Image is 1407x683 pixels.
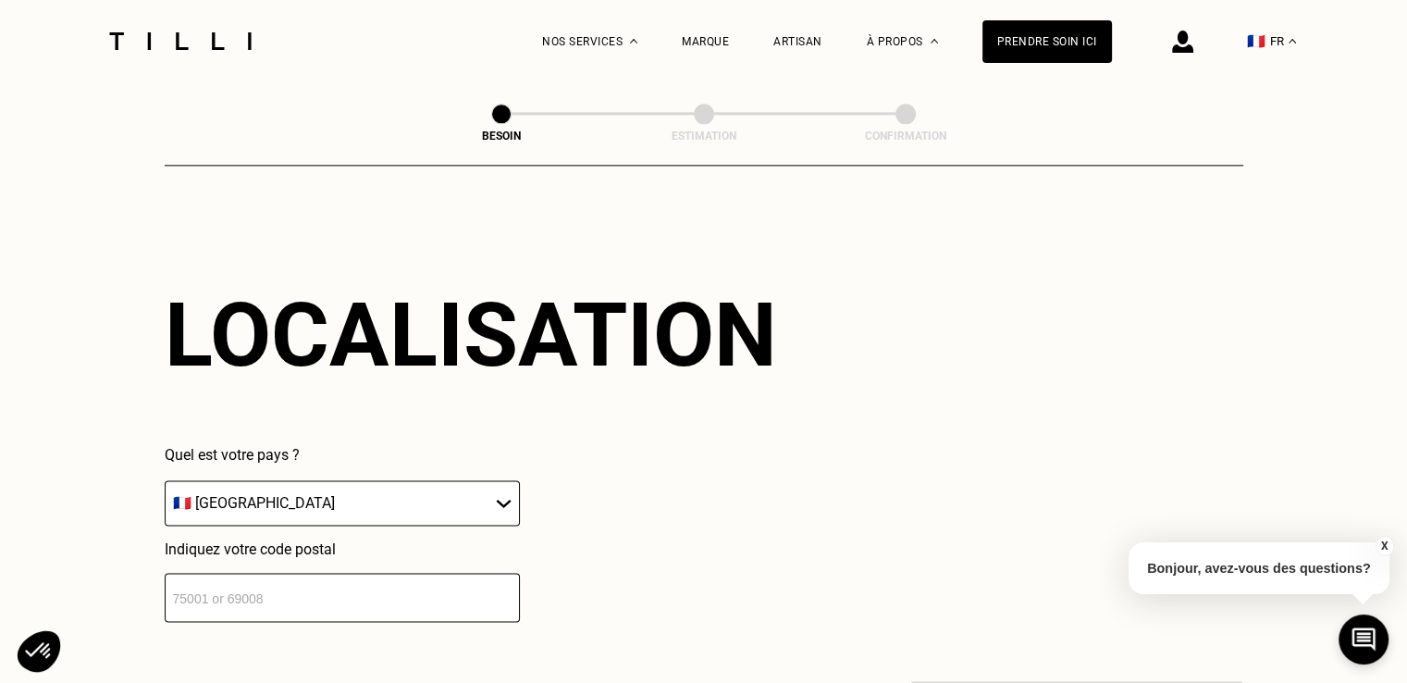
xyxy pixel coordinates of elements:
[1247,32,1265,50] span: 🇫🇷
[813,130,998,143] div: Confirmation
[1289,39,1296,43] img: menu déroulant
[1129,542,1389,594] p: Bonjour, avez-vous des questions?
[165,573,520,622] input: 75001 or 69008
[165,283,777,387] div: Localisation
[611,130,796,143] div: Estimation
[1375,536,1393,556] button: X
[1172,31,1193,53] img: icône connexion
[931,39,938,43] img: Menu déroulant à propos
[682,35,729,48] a: Marque
[982,20,1112,63] a: Prendre soin ici
[165,540,520,558] p: Indiquez votre code postal
[165,446,520,464] p: Quel est votre pays ?
[773,35,822,48] a: Artisan
[409,130,594,143] div: Besoin
[103,32,258,50] img: Logo du service de couturière Tilli
[630,39,637,43] img: Menu déroulant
